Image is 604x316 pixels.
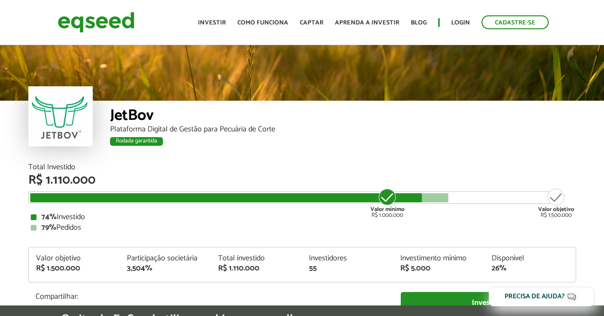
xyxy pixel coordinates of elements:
div: R$ 5.000 [400,265,477,272]
div: Total Investido [28,164,576,171]
div: 3,504% [127,265,204,272]
img: EqSeed [58,10,135,35]
div: R$ 1.500.000 [36,265,113,272]
div: Investido [31,213,574,221]
div: R$ 1.500.000 [538,187,574,218]
a: Blog [411,20,427,26]
a: Captar [300,20,323,26]
a: Login [451,20,470,26]
div: Participação societária [127,255,204,262]
div: Valor objetivo [36,255,113,262]
div: 55 [309,265,386,272]
strong: Valor mínimo [370,205,405,214]
a: Investir [401,292,569,314]
strong: 79% [41,221,56,234]
a: Como funciona [237,20,288,26]
div: JetBov [110,108,576,126]
strong: Valor objetivo [538,205,574,214]
div: Disponível [492,255,568,262]
a: Cadastre-se [481,15,549,29]
a: Aprenda a investir [335,20,399,26]
div: Plataforma Digital de Gestão para Pecuária de Corte [110,126,576,133]
a: Investir [198,20,226,26]
div: Pedidos [31,224,574,232]
div: Investidores [309,255,386,262]
p: Compartilhar: [36,292,386,301]
div: R$ 1.110.000 [218,265,295,272]
div: R$ 1.000.000 [370,187,406,218]
div: Rodada garantida [110,137,163,146]
div: Investimento mínimo [400,255,477,262]
div: R$ 1.110.000 [28,174,576,187]
strong: 74% [41,211,57,223]
div: Total investido [218,255,295,262]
